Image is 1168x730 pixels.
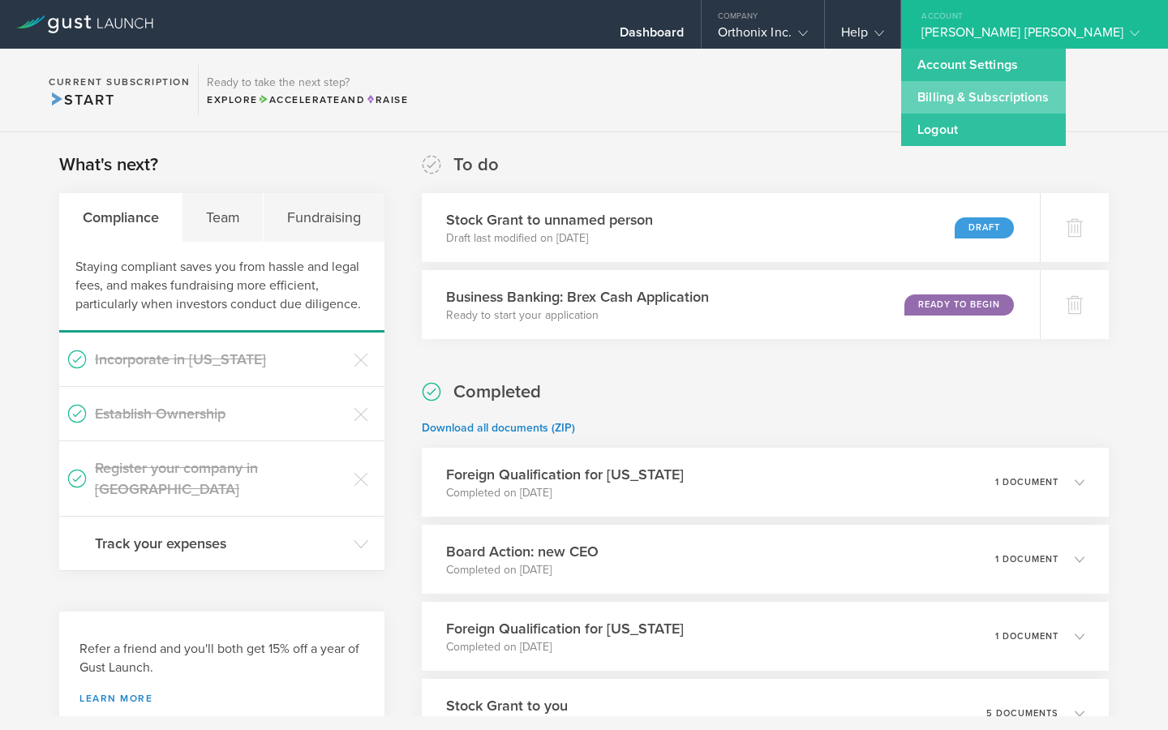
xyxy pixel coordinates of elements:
p: Draft last modified on [DATE] [446,230,653,247]
h3: Stock Grant to you [446,695,568,716]
span: and [258,94,366,105]
p: 5 documents [986,709,1058,718]
div: Ready to Begin [904,294,1014,316]
a: Learn more [79,693,364,703]
a: Download all documents (ZIP) [422,421,575,435]
p: 1 document [995,555,1058,564]
div: Ready to take the next step?ExploreAccelerateandRaise [198,65,416,115]
h2: What's next? [59,153,158,177]
h3: Business Banking: Brex Cash Application [446,286,709,307]
h3: Track your expenses [95,533,346,554]
h3: Refer a friend and you'll both get 15% off a year of Gust Launch. [79,640,364,677]
p: Completed on [DATE] [446,562,599,578]
div: [PERSON_NAME] [PERSON_NAME] [921,24,1140,49]
h3: Foreign Qualification for [US_STATE] [446,618,684,639]
div: Dashboard [620,24,685,49]
div: Team [182,193,264,242]
div: Help [841,24,884,49]
h3: Ready to take the next step? [207,77,408,88]
div: Explore [207,92,408,107]
iframe: Chat Widget [1087,652,1168,730]
div: Staying compliant saves you from hassle and legal fees, and makes fundraising more efficient, par... [59,242,384,333]
p: Completed on [DATE] [446,485,684,501]
span: Accelerate [258,94,341,105]
p: Completed on [DATE] [446,639,684,655]
div: Stock Grant to unnamed personDraft last modified on [DATE]Draft [422,193,1040,262]
div: Compliance [59,193,182,242]
span: Start [49,91,114,109]
h2: Current Subscription [49,77,190,87]
div: Orthonix Inc. [718,24,808,49]
p: 1 document [995,632,1058,641]
div: Draft [955,217,1014,238]
h3: Foreign Qualification for [US_STATE] [446,464,684,485]
h3: Register your company in [GEOGRAPHIC_DATA] [95,457,346,500]
div: Fundraising [264,193,384,242]
h3: Establish Ownership [95,403,346,424]
p: 1 document [995,478,1058,487]
h3: Stock Grant to unnamed person [446,209,653,230]
div: Business Banking: Brex Cash ApplicationReady to start your applicationReady to Begin [422,270,1040,339]
h2: Completed [453,380,541,404]
h2: To do [453,153,499,177]
h3: Incorporate in [US_STATE] [95,349,346,370]
p: Ready to start your application [446,307,709,324]
span: Raise [365,94,408,105]
h3: Board Action: new CEO [446,541,599,562]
